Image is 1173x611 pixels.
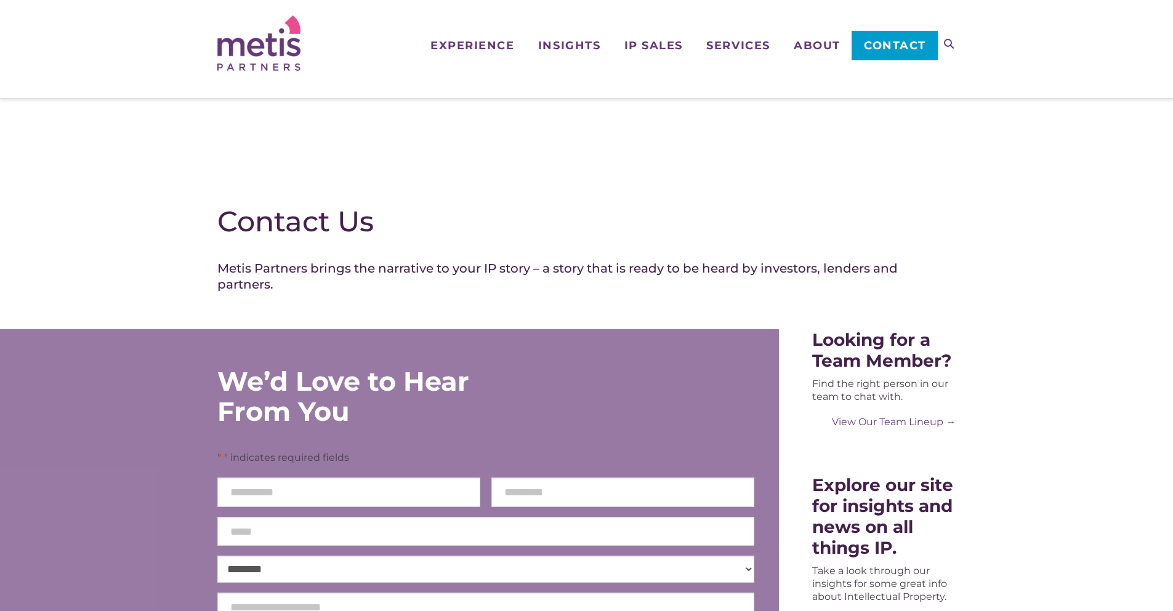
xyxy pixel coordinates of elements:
div: Explore our site for insights and news on all things IP. [812,474,956,558]
a: Contact [852,31,937,60]
div: Take a look through our insights for some great info about Intellectual Property. [812,564,956,603]
div: We’d Love to Hear From You [217,366,544,426]
div: Looking for a Team Member? [812,329,956,371]
p: " " indicates required fields [217,451,755,465]
span: About [794,40,840,51]
h1: Contact Us [217,204,956,239]
h4: Metis Partners brings the narrative to your IP story – a story that is ready to be heard by inves... [217,260,956,292]
span: Experience [430,40,514,51]
div: Find the right person in our team to chat with. [812,377,956,403]
span: Contact [864,40,926,51]
span: Services [706,40,770,51]
a: View Our Team Lineup → [812,415,956,428]
span: IP Sales [624,40,683,51]
span: Insights [538,40,600,51]
img: Metis Partners [217,15,300,71]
